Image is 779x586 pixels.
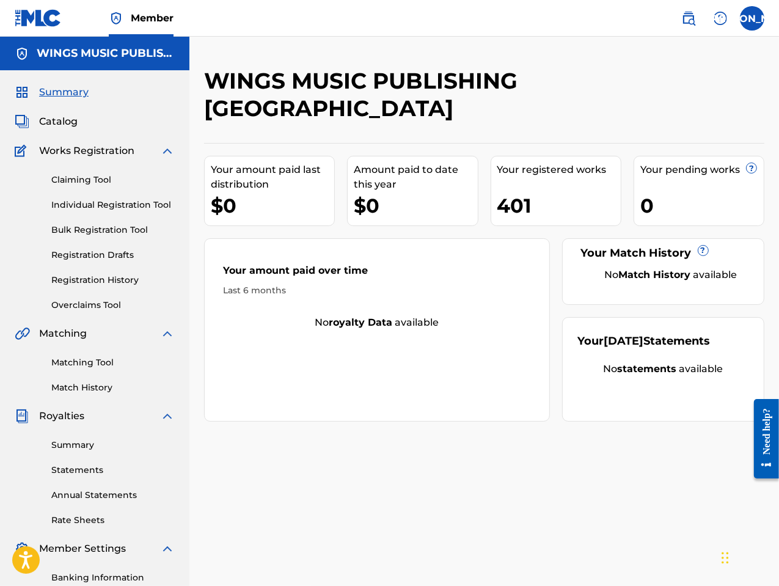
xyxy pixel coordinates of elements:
[15,114,78,129] a: CatalogCatalog
[51,224,175,236] a: Bulk Registration Tool
[37,46,175,60] h5: WINGS MUSIC PUBLISHING USA
[211,163,334,192] div: Your amount paid last distribution
[713,11,728,26] img: help
[51,174,175,186] a: Claiming Tool
[51,199,175,211] a: Individual Registration Tool
[51,299,175,312] a: Overclaims Tool
[578,362,748,376] div: No available
[39,326,87,341] span: Matching
[39,409,84,423] span: Royalties
[51,356,175,369] a: Matching Tool
[718,527,779,586] iframe: Chat Widget
[722,540,729,576] div: Drag
[15,409,29,423] img: Royalties
[160,326,175,341] img: expand
[747,163,756,173] span: ?
[593,268,748,282] div: No available
[497,163,621,177] div: Your registered works
[745,390,779,488] iframe: Resource Center
[15,326,30,341] img: Matching
[39,114,78,129] span: Catalog
[15,46,29,61] img: Accounts
[329,317,392,328] strong: royalty data
[618,269,690,280] strong: Match History
[51,274,175,287] a: Registration History
[15,85,89,100] a: SummarySummary
[51,514,175,527] a: Rate Sheets
[604,334,644,348] span: [DATE]
[497,192,621,219] div: 401
[160,144,175,158] img: expand
[617,363,676,375] strong: statements
[676,6,701,31] a: Public Search
[160,409,175,423] img: expand
[205,315,549,330] div: No available
[223,284,531,297] div: Last 6 months
[51,464,175,477] a: Statements
[698,246,708,255] span: ?
[51,249,175,262] a: Registration Drafts
[578,245,748,262] div: Your Match History
[15,144,31,158] img: Works Registration
[223,263,531,284] div: Your amount paid over time
[15,85,29,100] img: Summary
[39,144,134,158] span: Works Registration
[708,6,733,31] div: Help
[740,6,764,31] div: User Menu
[204,67,635,122] h2: WINGS MUSIC PUBLISHING [GEOGRAPHIC_DATA]
[354,192,477,219] div: $0
[211,192,334,219] div: $0
[131,11,174,25] span: Member
[51,489,175,502] a: Annual Statements
[39,85,89,100] span: Summary
[15,541,29,556] img: Member Settings
[681,11,696,26] img: search
[51,571,175,584] a: Banking Information
[39,541,126,556] span: Member Settings
[640,192,764,219] div: 0
[15,9,62,27] img: MLC Logo
[640,163,764,177] div: Your pending works
[51,439,175,452] a: Summary
[160,541,175,556] img: expand
[15,114,29,129] img: Catalog
[354,163,477,192] div: Amount paid to date this year
[578,333,711,350] div: Your Statements
[51,381,175,394] a: Match History
[109,11,123,26] img: Top Rightsholder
